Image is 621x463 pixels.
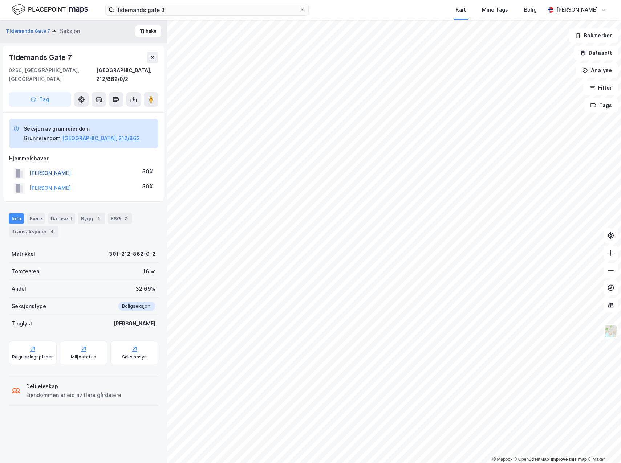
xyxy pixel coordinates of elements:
[95,215,102,222] div: 1
[583,81,618,95] button: Filter
[135,284,155,293] div: 32.69%
[9,226,58,237] div: Transaksjoner
[135,25,161,37] button: Tilbake
[142,167,154,176] div: 50%
[12,284,26,293] div: Andel
[78,213,105,224] div: Bygg
[456,5,466,14] div: Kart
[551,457,587,462] a: Improve this map
[12,3,88,16] img: logo.f888ab2527a4732fd821a326f86c7f29.svg
[9,213,24,224] div: Info
[12,319,32,328] div: Tinglyst
[143,267,155,276] div: 16 ㎡
[26,391,121,400] div: Eiendommen er eid av flere gårdeiere
[12,250,35,258] div: Matrikkel
[122,215,129,222] div: 2
[584,98,618,112] button: Tags
[71,354,96,360] div: Miljøstatus
[108,213,132,224] div: ESG
[27,213,45,224] div: Eiere
[6,28,52,35] button: Tidemands Gate 7
[24,134,61,143] div: Grunneiendom
[26,382,121,391] div: Delt eieskap
[604,324,618,338] img: Z
[482,5,508,14] div: Mine Tags
[12,354,53,360] div: Reguleringsplaner
[12,267,41,276] div: Tomteareal
[585,428,621,463] iframe: Chat Widget
[96,66,158,83] div: [GEOGRAPHIC_DATA], 212/862/0/2
[48,228,56,235] div: 4
[9,92,71,107] button: Tag
[9,66,96,83] div: 0266, [GEOGRAPHIC_DATA], [GEOGRAPHIC_DATA]
[556,5,598,14] div: [PERSON_NAME]
[576,63,618,78] button: Analyse
[12,302,46,311] div: Seksjonstype
[142,182,154,191] div: 50%
[109,250,155,258] div: 301-212-862-0-2
[9,154,158,163] div: Hjemmelshaver
[585,428,621,463] div: Kontrollprogram for chat
[48,213,75,224] div: Datasett
[569,28,618,43] button: Bokmerker
[62,134,140,143] button: [GEOGRAPHIC_DATA], 212/862
[492,457,512,462] a: Mapbox
[114,4,300,15] input: Søk på adresse, matrikkel, gårdeiere, leietakere eller personer
[574,46,618,60] button: Datasett
[60,27,80,36] div: Seksjon
[9,52,73,63] div: Tidemands Gate 7
[114,319,155,328] div: [PERSON_NAME]
[524,5,537,14] div: Bolig
[122,354,147,360] div: Saksinnsyn
[514,457,549,462] a: OpenStreetMap
[24,124,140,133] div: Seksjon av grunneiendom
